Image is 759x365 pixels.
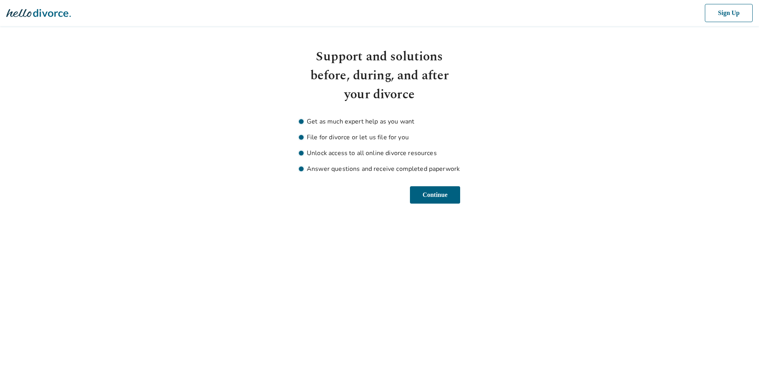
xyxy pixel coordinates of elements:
button: Sign Up [703,4,753,22]
h1: Support and solutions before, during, and after your divorce [299,47,460,104]
li: Answer questions and receive completed paperwork [299,164,460,174]
button: Continue [408,186,460,204]
li: File for divorce or let us file for you [299,133,460,142]
li: Unlock access to all online divorce resources [299,148,460,158]
li: Get as much expert help as you want [299,117,460,126]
